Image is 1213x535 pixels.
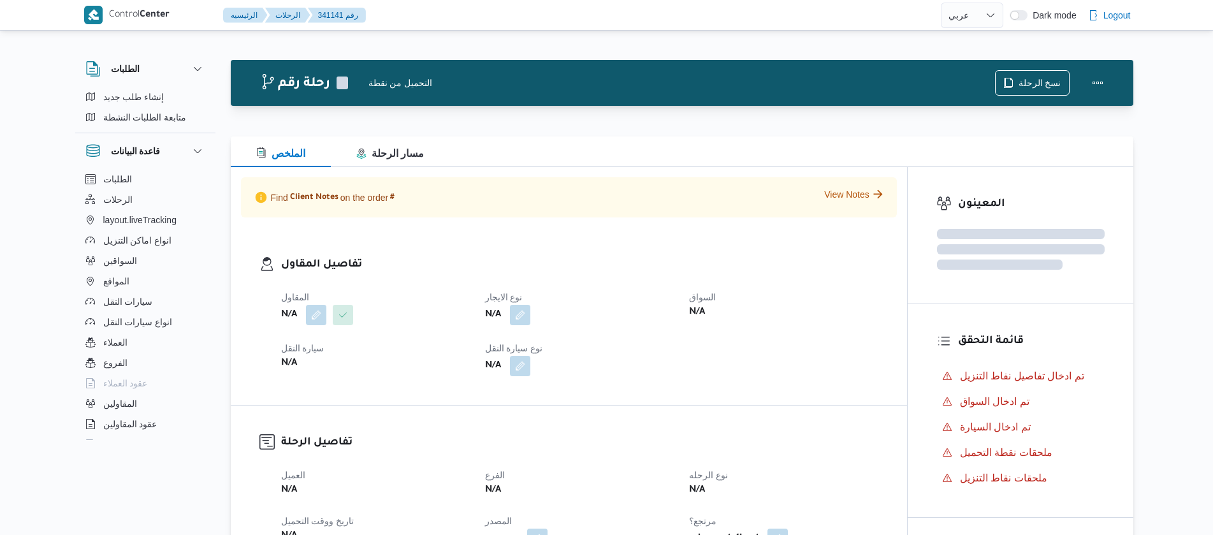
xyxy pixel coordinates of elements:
[485,483,501,498] b: N/A
[80,393,210,414] button: المقاولين
[390,193,395,203] span: #
[140,10,170,20] b: Center
[103,89,164,105] span: إنشاء طلب جديد
[1103,8,1131,23] span: Logout
[103,192,133,207] span: الرحلات
[103,233,172,248] span: انواع اماكن التنزيل
[485,292,523,302] span: نوع الايجار
[80,434,210,455] button: اجهزة التليفون
[960,473,1047,483] span: ملحقات نقاط التنزيل
[281,256,878,274] h3: تفاصيل المقاول
[80,312,210,332] button: انواع سيارات النقل
[485,343,543,353] span: نوع سيارة النقل
[80,230,210,251] button: انواع اماكن التنزيل
[103,253,137,268] span: السواقين
[80,332,210,353] button: العملاء
[689,483,705,498] b: N/A
[103,437,156,452] span: اجهزة التليفون
[281,292,309,302] span: المقاول
[937,468,1105,488] button: ملحقات نقاط التنزيل
[485,470,505,480] span: الفرع
[1085,70,1110,96] button: Actions
[80,169,210,189] button: الطلبات
[75,87,215,133] div: الطلبات
[80,251,210,271] button: السواقين
[103,416,157,432] span: عقود المقاولين
[958,196,1105,213] h3: المعينون
[103,335,127,350] span: العملاء
[485,307,501,323] b: N/A
[80,107,210,128] button: متابعة الطلبات النشطة
[223,8,268,23] button: الرئيسيه
[103,396,137,411] span: المقاولين
[80,291,210,312] button: سيارات النقل
[103,212,177,228] span: layout.liveTracking
[689,292,716,302] span: السواق
[111,61,140,77] h3: الطلبات
[80,210,210,230] button: layout.liveTracking
[368,77,995,90] div: التحميل من نقطة
[958,333,1105,350] h3: قائمة التحقق
[281,470,305,480] span: العميل
[960,471,1047,486] span: ملحقات نقاط التنزيل
[937,366,1105,386] button: تم ادخال تفاصيل نفاط التنزيل
[103,294,153,309] span: سيارات النقل
[308,8,366,23] button: 341141 رقم
[281,483,297,498] b: N/A
[689,305,705,320] b: N/A
[251,187,397,207] p: Find on the order
[281,516,354,526] span: تاريخ ووقت التحميل
[80,271,210,291] button: المواقع
[995,70,1070,96] button: نسخ الرحلة
[103,274,129,289] span: المواقع
[485,516,512,526] span: المصدر
[256,148,305,159] span: الملخص
[960,421,1031,432] span: تم ادخال السيارة
[103,355,127,370] span: الفروع
[260,76,330,92] h2: رحلة رقم
[1028,10,1076,20] span: Dark mode
[1083,3,1136,28] button: Logout
[689,516,716,526] span: مرتجع؟
[103,110,187,125] span: متابعة الطلبات النشطة
[824,187,887,201] button: View Notes
[80,189,210,210] button: الرحلات
[281,434,878,451] h3: تفاصيل الرحلة
[281,307,297,323] b: N/A
[485,358,501,374] b: N/A
[960,447,1052,458] span: ملحقات نقطة التحميل
[80,373,210,393] button: عقود العملاء
[13,484,54,522] iframe: chat widget
[103,314,173,330] span: انواع سيارات النقل
[960,370,1084,381] span: تم ادخال تفاصيل نفاط التنزيل
[103,172,132,187] span: الطلبات
[84,6,103,24] img: X8yXhbKr1z7QwAAAABJRU5ErkJggg==
[290,193,338,203] span: Client Notes
[356,148,424,159] span: مسار الرحلة
[937,392,1105,412] button: تم ادخال السواق
[960,394,1029,409] span: تم ادخال السواق
[937,443,1105,463] button: ملحقات نقطة التحميل
[281,356,297,371] b: N/A
[960,420,1031,435] span: تم ادخال السيارة
[111,143,161,159] h3: قاعدة البيانات
[265,8,310,23] button: الرحلات
[80,414,210,434] button: عقود المقاولين
[80,87,210,107] button: إنشاء طلب جديد
[960,369,1084,384] span: تم ادخال تفاصيل نفاط التنزيل
[85,143,205,159] button: قاعدة البيانات
[689,470,728,480] span: نوع الرحله
[75,169,215,445] div: قاعدة البيانات
[85,61,205,77] button: الطلبات
[281,343,324,353] span: سيارة النقل
[960,445,1052,460] span: ملحقات نقطة التحميل
[80,353,210,373] button: الفروع
[960,396,1029,407] span: تم ادخال السواق
[103,376,148,391] span: عقود العملاء
[1019,75,1061,91] span: نسخ الرحلة
[937,417,1105,437] button: تم ادخال السيارة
